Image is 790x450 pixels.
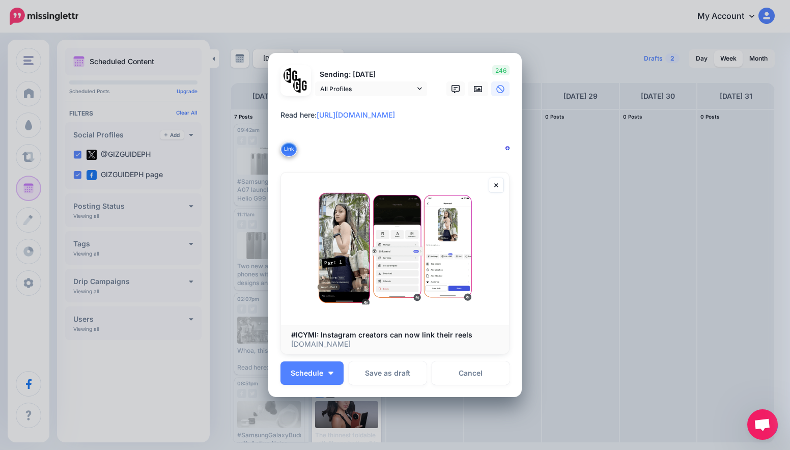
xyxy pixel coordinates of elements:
button: Link [280,142,297,157]
a: All Profiles [315,81,427,96]
img: arrow-down-white.png [328,372,333,375]
p: [DOMAIN_NAME] [291,340,499,349]
img: 353459792_649996473822713_4483302954317148903_n-bsa138318.png [284,68,298,83]
a: Cancel [432,361,510,385]
span: All Profiles [320,83,415,94]
b: #ICYMI: Instagram creators can now link their reels [291,330,472,339]
button: Schedule [280,361,344,385]
div: Read here: [280,109,515,121]
img: JT5sWCfR-79925.png [293,78,308,93]
button: Save as draft [349,361,427,385]
p: Sending: [DATE] [315,69,427,80]
span: Schedule [291,370,323,377]
span: 246 [492,65,510,75]
img: #ICYMI: Instagram creators can now link their reels [281,173,509,324]
textarea: To enrich screen reader interactions, please activate Accessibility in Grammarly extension settings [280,109,515,158]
